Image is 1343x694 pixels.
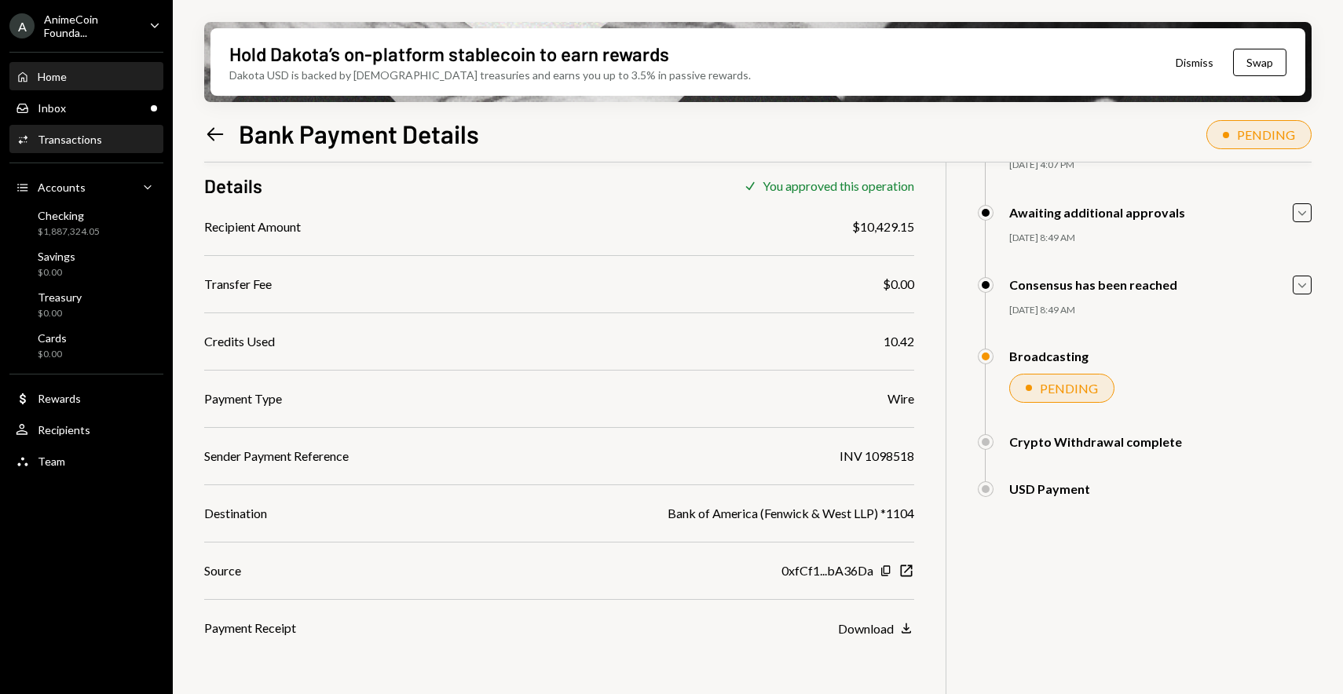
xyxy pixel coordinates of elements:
div: Team [38,455,65,468]
div: [DATE] 4:07 PM [1009,159,1312,172]
a: Home [9,62,163,90]
div: $0.00 [883,275,914,294]
div: Broadcasting [1009,349,1089,363]
a: Recipients [9,415,163,444]
div: Recipient Amount [204,217,301,236]
div: Rewards [38,392,81,405]
div: Recipients [38,423,90,436]
h3: Details [204,173,262,199]
button: Download [838,620,914,637]
a: Accounts [9,173,163,201]
div: Transactions [38,133,102,146]
div: Wire [887,389,914,408]
div: Accounts [38,181,86,194]
a: Inbox [9,93,163,122]
div: $0.00 [38,348,67,361]
div: Destination [204,504,267,523]
div: PENDING [1237,127,1295,142]
div: Inbox [38,101,66,115]
div: AnimeCoin Founda... [44,13,137,39]
div: Awaiting additional approvals [1009,205,1185,220]
a: Rewards [9,384,163,412]
div: $0.00 [38,307,82,320]
div: [DATE] 8:49 AM [1009,232,1312,245]
div: Cards [38,331,67,345]
div: PENDING [1040,381,1098,396]
button: Swap [1233,49,1286,76]
div: You approved this operation [763,178,914,193]
div: [DATE] 8:49 AM [1009,304,1312,317]
div: Credits Used [204,332,275,351]
div: 0xfCf1...bA36Da [781,561,873,580]
div: INV 1098518 [840,447,914,466]
div: Transfer Fee [204,275,272,294]
div: A [9,13,35,38]
div: Source [204,561,241,580]
div: $10,429.15 [852,217,914,236]
div: $1,887,324.05 [38,225,100,239]
div: Dakota USD is backed by [DEMOGRAPHIC_DATA] treasuries and earns you up to 3.5% in passive rewards. [229,67,751,83]
div: Sender Payment Reference [204,447,349,466]
div: Savings [38,250,75,263]
div: Payment Receipt [204,619,296,637]
button: Dismiss [1156,44,1233,81]
div: USD Payment [1009,481,1090,496]
a: Savings$0.00 [9,245,163,283]
h1: Bank Payment Details [239,118,479,149]
div: Checking [38,209,100,222]
div: Payment Type [204,389,282,408]
div: 10.42 [884,332,914,351]
a: Checking$1,887,324.05 [9,204,163,242]
div: Bank of America (Fenwick & West LLP) *1104 [668,504,914,523]
div: Crypto Withdrawal complete [1009,434,1182,449]
a: Treasury$0.00 [9,286,163,323]
a: Cards$0.00 [9,327,163,364]
div: Consensus has been reached [1009,277,1177,292]
a: Transactions [9,125,163,153]
div: Treasury [38,290,82,304]
div: Download [838,621,894,636]
div: $0.00 [38,266,75,279]
div: Hold Dakota’s on-platform stablecoin to earn rewards [229,41,669,67]
a: Team [9,447,163,475]
div: Home [38,70,67,83]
